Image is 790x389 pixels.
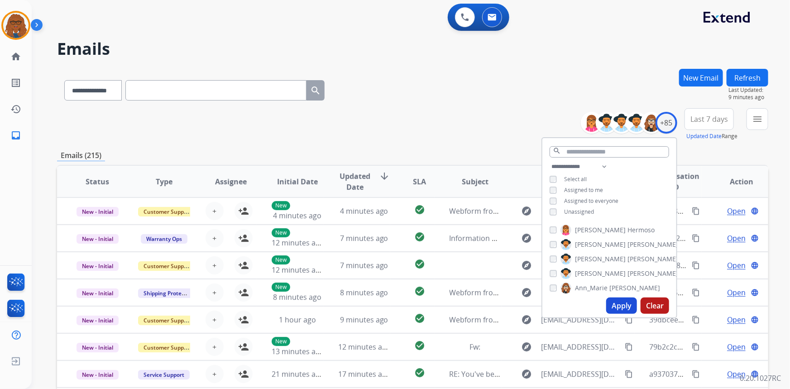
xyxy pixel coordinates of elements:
[414,204,425,215] mat-icon: check_circle
[609,283,660,293] span: [PERSON_NAME]
[625,370,633,378] mat-icon: content_copy
[541,314,620,325] span: [EMAIL_ADDRESS][DOMAIN_NAME]
[575,255,626,264] span: [PERSON_NAME]
[727,314,746,325] span: Open
[575,283,608,293] span: Ann_Marie
[273,292,321,302] span: 8 minutes ago
[77,207,119,216] span: New - Initial
[727,206,746,216] span: Open
[751,207,759,215] mat-icon: language
[627,255,678,264] span: [PERSON_NAME]
[277,176,318,187] span: Initial Date
[728,94,768,101] span: 9 minutes ago
[272,346,324,356] span: 13 minutes ago
[692,234,700,242] mat-icon: content_copy
[541,341,620,352] span: [EMAIL_ADDRESS][DOMAIN_NAME]
[206,202,224,220] button: +
[751,316,759,324] mat-icon: language
[541,369,620,379] span: [EMAIL_ADDRESS][DOMAIN_NAME]
[564,186,603,194] span: Assigned to me
[310,85,321,96] mat-icon: search
[522,369,532,379] mat-icon: explore
[238,314,249,325] mat-icon: person_add
[564,175,587,183] span: Select all
[686,132,737,140] span: Range
[522,206,532,216] mat-icon: explore
[727,369,746,379] span: Open
[470,342,481,352] span: Fw:
[212,233,216,244] span: +
[522,260,532,271] mat-icon: explore
[692,370,700,378] mat-icon: content_copy
[606,298,637,314] button: Apply
[649,369,788,379] span: a9370374-b4f9-43f1-aa0b-d6d7059edb59
[564,197,618,205] span: Assigned to everyone
[727,233,746,244] span: Open
[450,369,744,379] span: RE: You've been assigned a new service order: 8b03eaf2-bc27-440c-a961-47b9cf951249
[272,255,290,264] p: New
[156,176,172,187] span: Type
[10,130,21,141] mat-icon: inbox
[238,206,249,216] mat-icon: person_add
[727,287,746,298] span: Open
[212,287,216,298] span: +
[522,314,532,325] mat-icon: explore
[414,313,425,324] mat-icon: check_circle
[340,288,388,298] span: 8 minutes ago
[414,367,425,378] mat-icon: check_circle
[57,40,768,58] h2: Emails
[649,315,785,325] span: 39dbcee0-f22a-4a5a-9fa2-002a5253d18c
[692,316,700,324] mat-icon: content_copy
[141,234,187,244] span: Warranty Ops
[692,207,700,215] mat-icon: content_copy
[690,117,728,121] span: Last 7 days
[656,112,677,134] div: +85
[272,369,324,379] span: 21 minutes ago
[413,176,426,187] span: SLA
[138,288,200,298] span: Shipping Protection
[414,231,425,242] mat-icon: check_circle
[625,343,633,351] mat-icon: content_copy
[338,342,391,352] span: 12 minutes ago
[414,340,425,351] mat-icon: check_circle
[206,338,224,356] button: +
[138,207,197,216] span: Customer Support
[238,341,249,352] mat-icon: person_add
[692,288,700,297] mat-icon: content_copy
[272,201,290,210] p: New
[10,104,21,115] mat-icon: history
[77,343,119,352] span: New - Initial
[10,77,21,88] mat-icon: list_alt
[462,176,488,187] span: Subject
[238,369,249,379] mat-icon: person_add
[212,206,216,216] span: +
[751,288,759,297] mat-icon: language
[279,315,316,325] span: 1 hour ago
[522,287,532,298] mat-icon: explore
[338,369,391,379] span: 17 minutes ago
[212,341,216,352] span: +
[338,171,372,192] span: Updated Date
[340,315,388,325] span: 9 minutes ago
[553,147,561,155] mat-icon: search
[450,315,655,325] span: Webform from [EMAIL_ADDRESS][DOMAIN_NAME] on [DATE]
[238,287,249,298] mat-icon: person_add
[340,260,388,270] span: 7 minutes ago
[77,234,119,244] span: New - Initial
[340,233,388,243] span: 7 minutes ago
[575,269,626,278] span: [PERSON_NAME]
[414,286,425,297] mat-icon: check_circle
[272,283,290,292] p: New
[727,260,746,271] span: Open
[212,314,216,325] span: +
[692,343,700,351] mat-icon: content_copy
[414,259,425,269] mat-icon: check_circle
[77,261,119,271] span: New - Initial
[522,341,532,352] mat-icon: explore
[3,13,29,38] img: avatar
[728,86,768,94] span: Last Updated:
[77,316,119,325] span: New - Initial
[751,343,759,351] mat-icon: language
[649,342,788,352] span: 79b2c2ca-1ee8-46c6-9fbb-1e8eee284db3
[627,269,678,278] span: [PERSON_NAME]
